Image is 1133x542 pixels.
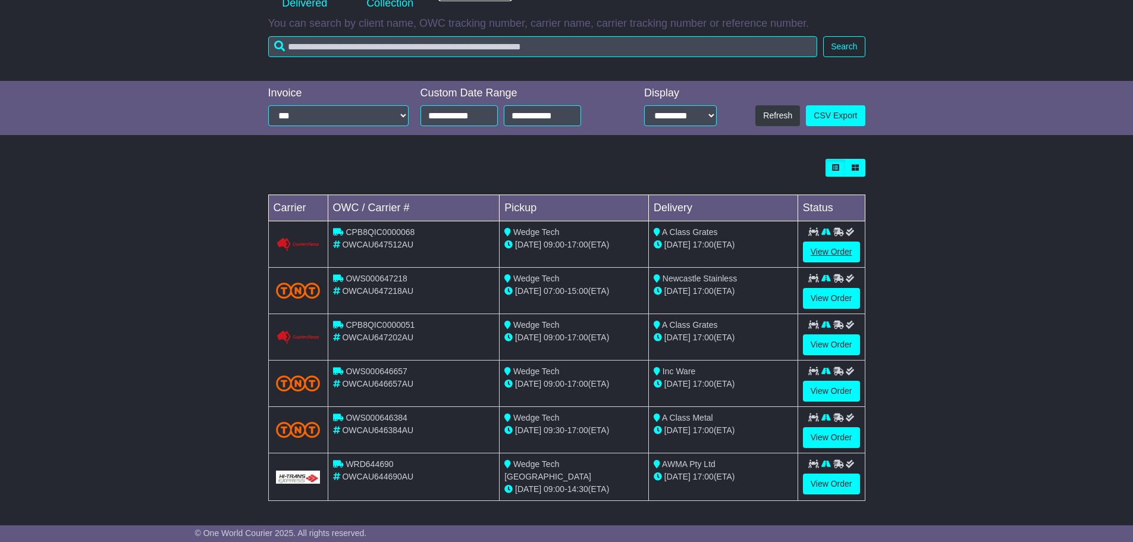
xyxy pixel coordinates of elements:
[693,472,714,481] span: 17:00
[276,422,321,438] img: TNT_Domestic.png
[515,425,541,435] span: [DATE]
[342,425,413,435] span: OWCAU646384AU
[664,379,691,389] span: [DATE]
[664,425,691,435] span: [DATE]
[276,375,321,391] img: TNT_Domestic.png
[504,331,644,344] div: - (ETA)
[664,333,691,342] span: [DATE]
[644,87,717,100] div: Display
[567,379,588,389] span: 17:00
[515,484,541,494] span: [DATE]
[664,240,691,249] span: [DATE]
[513,320,559,330] span: Wedge Tech
[567,484,588,494] span: 14:30
[693,379,714,389] span: 17:00
[662,227,717,237] span: A Class Grates
[276,471,321,484] img: GetCarrierServiceLogo
[662,459,715,469] span: AWMA Pty Ltd
[342,286,413,296] span: OWCAU647218AU
[654,424,793,437] div: (ETA)
[342,333,413,342] span: OWCAU647202AU
[504,239,644,251] div: - (ETA)
[803,474,860,494] a: View Order
[513,366,559,376] span: Wedge Tech
[803,381,860,402] a: View Order
[346,413,407,422] span: OWS000646384
[544,240,564,249] span: 09:00
[664,286,691,296] span: [DATE]
[342,240,413,249] span: OWCAU647512AU
[823,36,865,57] button: Search
[513,227,559,237] span: Wedge Tech
[504,378,644,390] div: - (ETA)
[513,413,559,422] span: Wedge Tech
[515,333,541,342] span: [DATE]
[693,425,714,435] span: 17:00
[276,237,321,252] img: GetCarrierServiceLogo
[654,239,793,251] div: (ETA)
[654,378,793,390] div: (ETA)
[803,242,860,262] a: View Order
[515,240,541,249] span: [DATE]
[663,274,737,283] span: Newcastle Stainless
[504,459,591,481] span: Wedge Tech [GEOGRAPHIC_DATA]
[567,286,588,296] span: 15:00
[346,227,415,237] span: CPB8QIC0000068
[798,195,865,221] td: Status
[544,286,564,296] span: 07:00
[654,285,793,297] div: (ETA)
[346,366,407,376] span: OWS000646657
[342,379,413,389] span: OWCAU646657AU
[654,471,793,483] div: (ETA)
[544,379,564,389] span: 09:00
[567,333,588,342] span: 17:00
[693,333,714,342] span: 17:00
[276,283,321,299] img: TNT_Domestic.png
[803,427,860,448] a: View Order
[544,333,564,342] span: 09:00
[515,379,541,389] span: [DATE]
[328,195,500,221] td: OWC / Carrier #
[346,459,393,469] span: WRD644690
[500,195,649,221] td: Pickup
[504,424,644,437] div: - (ETA)
[513,274,559,283] span: Wedge Tech
[268,87,409,100] div: Invoice
[504,285,644,297] div: - (ETA)
[662,320,717,330] span: A Class Grates
[654,331,793,344] div: (ETA)
[195,528,367,538] span: © One World Courier 2025. All rights reserved.
[342,472,413,481] span: OWCAU644690AU
[567,425,588,435] span: 17:00
[693,240,714,249] span: 17:00
[268,195,328,221] td: Carrier
[648,195,798,221] td: Delivery
[544,484,564,494] span: 09:00
[662,413,713,422] span: A Class Metal
[276,330,321,344] img: GetCarrierServiceLogo
[663,366,696,376] span: Inc Ware
[693,286,714,296] span: 17:00
[346,320,415,330] span: CPB8QIC0000051
[346,274,407,283] span: OWS000647218
[664,472,691,481] span: [DATE]
[544,425,564,435] span: 09:30
[504,483,644,496] div: - (ETA)
[806,105,865,126] a: CSV Export
[803,288,860,309] a: View Order
[420,87,611,100] div: Custom Date Range
[515,286,541,296] span: [DATE]
[567,240,588,249] span: 17:00
[755,105,800,126] button: Refresh
[803,334,860,355] a: View Order
[268,17,865,30] p: You can search by client name, OWC tracking number, carrier name, carrier tracking number or refe...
